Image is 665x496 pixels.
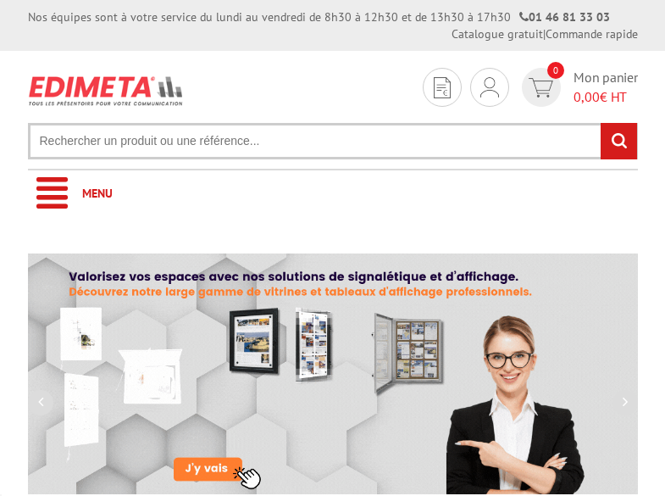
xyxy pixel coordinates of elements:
[434,77,451,98] img: devis rapide
[574,88,600,105] span: 0,00
[519,9,610,25] strong: 01 46 81 33 03
[82,186,113,201] span: Menu
[480,77,499,98] img: devis rapide
[529,78,553,98] img: devis rapide
[28,123,638,159] input: Rechercher un produit ou une référence...
[452,25,638,42] div: |
[518,68,638,107] a: devis rapide 0 Mon panier 0,00€ HT
[28,8,610,25] div: Nos équipes sont à votre service du lundi au vendredi de 8h30 à 12h30 et de 13h30 à 17h30
[601,123,637,159] input: rechercher
[28,170,638,217] a: Menu
[546,26,638,42] a: Commande rapide
[28,68,185,114] img: Présentoir, panneau, stand - Edimeta - PLV, affichage, mobilier bureau, entreprise
[574,87,638,107] span: € HT
[547,62,564,79] span: 0
[452,26,543,42] a: Catalogue gratuit
[574,68,638,107] span: Mon panier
